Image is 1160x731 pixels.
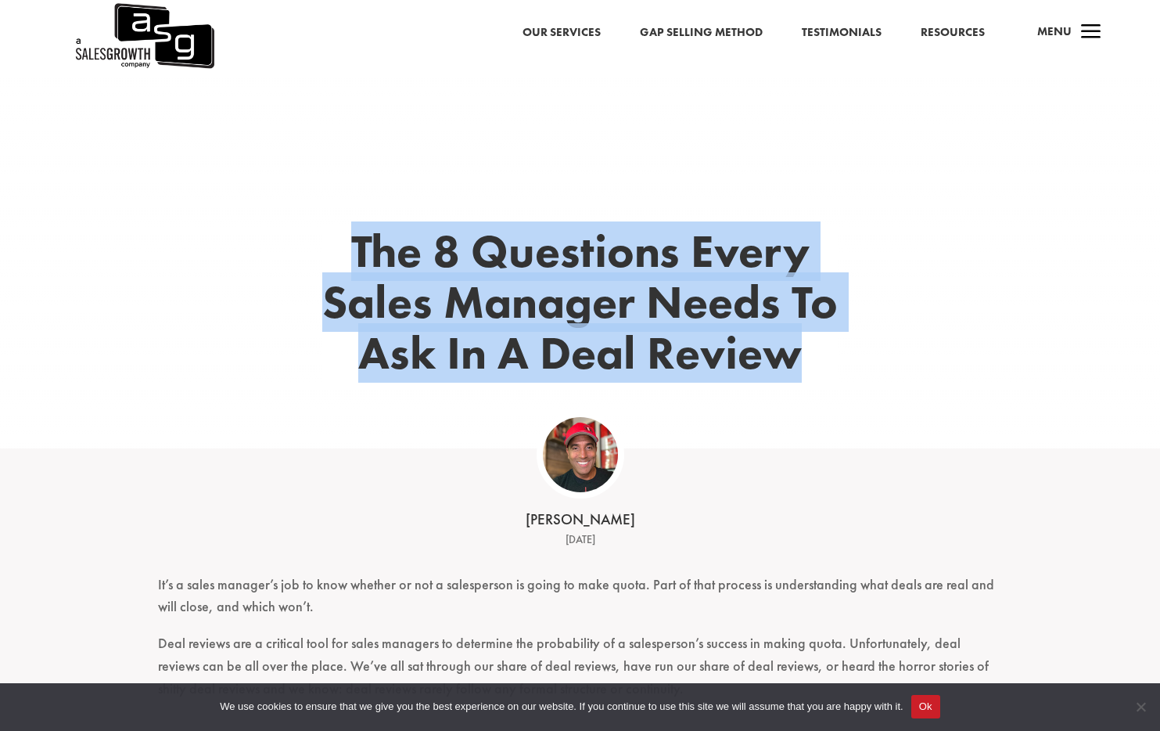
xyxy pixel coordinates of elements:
p: Deal reviews are a critical tool for sales managers to determine the probability of a salesperson... [158,632,1003,714]
div: [DATE] [338,531,823,549]
a: Resources [921,23,985,43]
a: Gap Selling Method [640,23,763,43]
span: a [1076,17,1107,49]
h1: The 8 Questions Every Sales Manager Needs To Ask In A Deal Review [322,226,839,386]
span: No [1133,699,1148,715]
div: [PERSON_NAME] [338,510,823,531]
img: ASG Co_alternate lockup (1) [543,417,618,492]
span: We use cookies to ensure that we give you the best experience on our website. If you continue to ... [220,699,903,715]
a: Our Services [523,23,601,43]
span: Menu [1037,23,1072,39]
a: Testimonials [802,23,882,43]
button: Ok [911,695,940,718]
p: It’s a sales manager’s job to know whether or not a salesperson is going to make quota. Part of t... [158,574,1003,633]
